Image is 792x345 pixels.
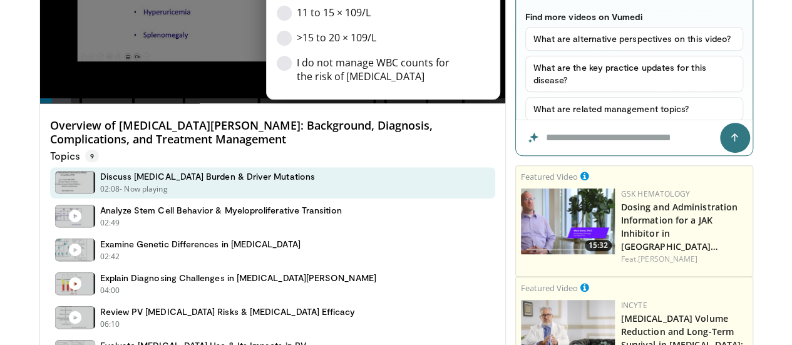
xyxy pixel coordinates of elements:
[85,150,99,162] span: 9
[50,119,495,146] h4: Overview of [MEDICAL_DATA][PERSON_NAME]: Background, Diagnosis, Complications, and Treatment Mana...
[100,239,301,250] h4: Examine Genetic Differences in [MEDICAL_DATA]
[525,27,743,51] button: What are alternative perspectives on this video?
[100,319,120,330] p: 06:10
[621,300,647,311] a: Incyte
[297,31,466,44] div: >15 to 20 × 109/L
[621,188,690,199] a: GSK Hematology
[521,188,615,254] a: 15:32
[100,306,356,317] h4: Review PV [MEDICAL_DATA] Risks & [MEDICAL_DATA] Efficacy
[621,201,738,252] a: Dosing and Administration Information for a JAK Inhibitor in [GEOGRAPHIC_DATA]…
[585,240,612,251] span: 15:32
[525,97,743,121] button: What are related management topics?
[100,285,120,296] p: 04:00
[621,254,748,265] div: Feat.
[516,120,753,155] input: Question for the AI
[100,171,315,182] h4: Discuss [MEDICAL_DATA] Burden & Driver Mutations
[277,26,475,51] label: Option - >15 to 20 × 109/L
[521,188,615,254] img: 5a2b5ee3-531c-4502-801b-b780821cd012.png.150x105_q85_crop-smart_upscale.png
[50,150,99,162] p: Topics
[100,183,120,195] p: 02:08
[277,1,475,26] label: Option - 11 to 15 × 109/L
[277,51,475,88] label: Option - I do not manage WBC counts for the risk of thrombosis
[100,205,342,216] h4: Analyze Stem Cell Behavior & Myeloproliferative Transition
[120,183,168,195] p: - Now playing
[638,254,697,264] a: [PERSON_NAME]
[521,171,578,182] small: Featured Video
[525,56,743,92] button: What are the key practice updates for this disease?
[521,282,578,294] small: Featured Video
[100,217,120,229] p: 02:49
[525,11,743,22] p: Find more videos on Vumedi
[100,272,376,284] h4: Explain Diagnosing Challenges in [MEDICAL_DATA][PERSON_NAME]
[297,56,466,83] div: I do not manage WBC counts for the risk of [MEDICAL_DATA]
[100,251,120,262] p: 02:42
[297,6,466,19] div: 11 to 15 × 109/L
